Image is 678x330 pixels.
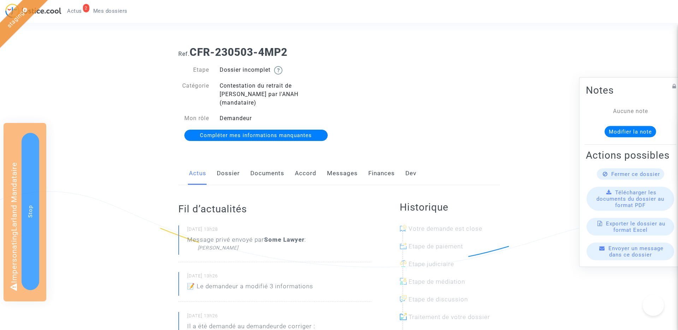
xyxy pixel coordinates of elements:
p: 📝 Le demandeur a modifié 3 informations [187,282,313,294]
span: Mes dossiers [93,8,127,14]
div: Impersonating [4,123,46,301]
a: Messages [327,162,358,185]
a: Finances [368,162,395,185]
div: Etape [173,66,215,75]
a: staging [6,10,25,29]
b: CFR-230503-4MP2 [190,46,287,58]
span: Ref. [178,51,190,57]
b: Some Lawyer [264,236,304,243]
h2: Historique [400,201,500,213]
div: Dossier incomplet [214,66,339,75]
span: Envoyer un message dans ce dossier [608,245,664,258]
span: de corriger : [279,323,315,330]
div: Demandeur [214,114,339,123]
small: [DATE] 13h28 [187,226,371,235]
span: Compléter mes informations manquantes [200,132,312,139]
small: [DATE] 13h26 [187,273,371,282]
h2: Actions possibles [586,149,675,161]
button: Modifier la note [605,126,656,137]
span: Actus [67,8,82,14]
h2: Fil d’actualités [178,203,371,215]
div: Catégorie [173,82,215,107]
div: 2 [83,4,89,12]
span: Stop [27,205,34,218]
button: Stop [22,133,39,290]
a: Documents [250,162,284,185]
span: Votre demande est close [409,225,482,232]
span: Exporter le dossier au format Excel [606,220,665,233]
a: 2Actus [61,6,88,16]
span: Télécharger les documents du dossier au format PDF [596,189,664,208]
div: [PERSON_NAME] [198,244,306,251]
a: Dossier [217,162,240,185]
h2: Notes [586,84,675,96]
small: [DATE] 13h26 [187,313,371,322]
a: Mes dossiers [88,6,133,16]
img: jc-logo.svg [5,4,61,18]
span: Fermer ce dossier [611,171,660,177]
div: Message privé envoyé par : [187,235,306,251]
a: Accord [295,162,316,185]
div: Contestation du retrait de [PERSON_NAME] par l'ANAH (mandataire) [214,82,339,107]
div: Aucune note [596,107,664,116]
a: Dev [405,162,416,185]
iframe: Help Scout Beacon - Open [643,295,664,316]
a: Actus [189,162,206,185]
img: help.svg [274,66,282,75]
div: Mon rôle [173,114,215,123]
